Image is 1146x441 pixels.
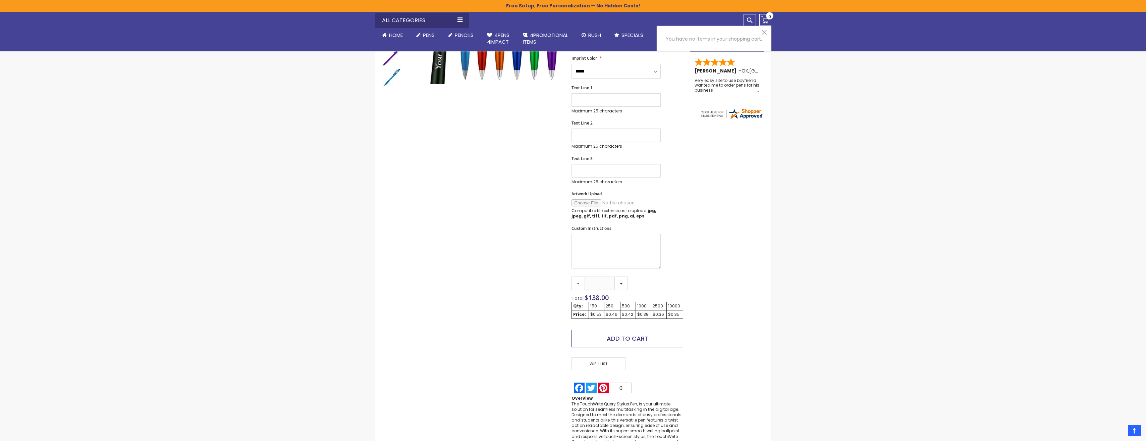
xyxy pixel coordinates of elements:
[571,357,625,371] span: Wish List
[590,303,603,309] div: 150
[382,67,402,88] img: TouchWrite Query Stylus Pen
[637,312,650,317] div: $0.38
[742,67,748,74] span: OK
[749,67,799,74] span: [GEOGRAPHIC_DATA]
[700,108,764,120] img: 4pens.com widget logo
[650,28,676,43] a: Blog
[637,303,650,309] div: 1000
[516,28,575,50] a: 4PROMOTIONALITEMS
[588,32,601,39] span: Rush
[657,32,670,39] span: Blog
[573,303,583,309] strong: Qty:
[607,334,648,343] span: Add to Cart
[571,208,661,219] p: Compatible file extensions to upload:
[571,295,585,302] span: Total:
[614,277,628,290] a: +
[571,144,661,149] p: Maximum 25 characters
[597,383,632,393] a: Pinterest0
[622,303,634,309] div: 500
[571,179,661,185] p: Maximum 25 characters
[739,67,799,74] span: - ,
[573,383,585,393] a: Facebook
[700,115,764,121] a: 4pens.com certificate URL
[653,303,665,309] div: 2500
[382,47,402,67] img: TouchWrite Query Stylus Pen
[382,46,403,67] div: TouchWrite Query Stylus Pen
[571,330,683,347] button: Add to Cart
[588,293,609,302] span: 138.00
[653,312,665,317] div: $0.36
[423,32,435,39] span: Pens
[571,277,585,290] a: -
[759,14,771,26] a: 0
[768,13,771,20] span: 0
[375,13,469,28] div: All Categories
[664,33,764,46] strong: You have no items in your shopping cart.
[571,191,602,197] span: Artwork Upload
[571,226,611,231] span: Custom Instructions
[480,28,516,50] a: 4Pens4impact
[375,28,410,43] a: Home
[523,32,568,45] span: 4PROMOTIONAL ITEMS
[389,32,403,39] span: Home
[585,293,609,302] span: $
[622,312,634,317] div: $0.42
[1128,425,1141,436] a: Top
[571,357,627,371] a: Wish List
[606,312,618,317] div: $0.46
[621,32,643,39] span: Specials
[487,32,509,45] span: 4Pens 4impact
[571,156,593,161] span: Text Line 3
[619,385,622,391] span: 0
[571,395,593,401] strong: Overview
[573,311,586,317] strong: Price:
[571,55,597,61] span: Imprint Color
[455,32,474,39] span: Pencils
[410,28,441,43] a: Pens
[606,303,618,309] div: 250
[571,108,661,114] p: Maximum 25 characters
[571,208,656,219] strong: jpg, jpeg, gif, tiff, tif, pdf, png, ai, eps
[571,85,593,91] span: Text Line 1
[668,303,681,309] div: 10000
[695,78,760,93] div: Very easy site to use boyfriend wanted me to order pens for his business
[585,383,597,393] a: Twitter
[695,67,739,74] span: [PERSON_NAME]
[575,28,608,43] a: Rush
[441,28,480,43] a: Pencils
[608,28,650,43] a: Specials
[571,120,593,126] span: Text Line 2
[590,312,603,317] div: $0.53
[668,312,681,317] div: $0.35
